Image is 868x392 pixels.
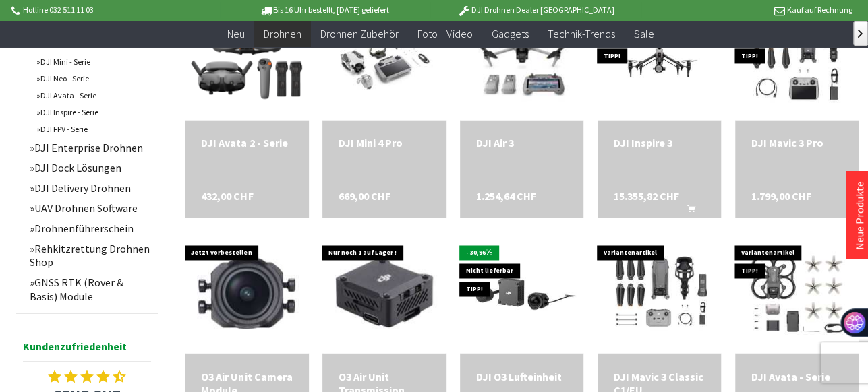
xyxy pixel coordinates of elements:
div: DJI Mavic 3 Pro [751,136,842,150]
p: Bis 16 Uhr bestellt, [DATE] geliefert. [220,2,430,18]
img: DJI Inspire 3 [598,25,721,94]
img: DJI Mavic 3 Classic C1/EU [598,242,721,341]
a: DJI Mini - Serie [30,53,158,70]
span: Sale [633,27,654,40]
a: DJI Mavic 3 Pro 1.799,00 CHF [751,136,842,150]
div: DJI Mini 4 Pro [339,136,430,150]
a: DJI Inspire 3 15.355,82 CHF In den Warenkorb [614,136,705,150]
img: DJI Mini 4 Pro [322,10,446,109]
span: 1.799,00 CHF [751,189,811,203]
a: DJI Air 3 1.254,64 CHF [476,136,567,150]
a: Drohnenführerschein [23,218,158,238]
span: Technik-Trends [547,27,614,40]
span: Neu [227,27,245,40]
a: DJI Enterprise Drohnen [23,137,158,158]
span: 1.254,64 CHF [476,189,536,203]
a: UAV Drohnen Software [23,198,158,218]
a: DJI O3 Lufteinheit 165,00 CHF [476,369,567,383]
span: 669,00 CHF [339,189,390,203]
p: Kauf auf Rechnung [641,2,852,18]
img: DJI Mavic 3 Pro [735,10,859,109]
div: DJI Air 3 [476,136,567,150]
a: DJI Avata - Serie [30,87,158,104]
a: Rehkitzrettung Drohnen Shop [23,238,158,272]
img: DJI O3 Lufteinheit [460,251,583,333]
p: DJI Drohnen Dealer [GEOGRAPHIC_DATA] [430,2,641,18]
p: Hotline 032 511 11 03 [9,2,219,18]
a: Drohnen [254,20,311,48]
a: Sale [624,20,663,48]
a: Gadgets [482,20,538,48]
img: O3 Air Unit Camera Module [186,232,308,353]
a: Technik-Trends [538,20,624,48]
span: Drohnen Zubehör [320,27,399,40]
a: DJI Avata 2 - Serie 432,00 CHF [201,136,292,150]
img: DJI Avata - Serie [735,242,859,341]
a: GNSS RTK (Rover & Basis) Module [23,272,158,306]
span: Drohnen [264,27,301,40]
span: Gadgets [491,27,528,40]
span: 15.355,82 CHF [614,189,679,203]
a: Neue Produkte [852,181,866,250]
img: O3 Air Unit Transmission Module [324,232,445,353]
div: DJI Avata 2 - Serie [201,136,292,150]
div: DJI O3 Lufteinheit [476,369,567,383]
button: In den Warenkorb [671,203,703,220]
a: Neu [218,20,254,48]
a: Drohnen Zubehör [311,20,408,48]
span:  [858,30,863,38]
a: DJI FPV - Serie [30,121,158,137]
a: DJI Dock Lösungen [23,158,158,178]
a: DJI Delivery Drohnen [23,178,158,198]
a: DJI Avata - Serie 499,00 CHF [751,369,842,383]
span: Kundenzufriedenheit [23,337,151,362]
a: DJI Inspire - Serie [30,104,158,121]
a: DJI Mini 4 Pro 669,00 CHF [339,136,430,150]
span: 432,00 CHF [201,189,253,203]
a: Foto + Video [408,20,482,48]
div: DJI Inspire 3 [614,136,705,150]
a: DJI Neo - Serie [30,70,158,87]
span: Foto + Video [417,27,472,40]
div: DJI Avata - Serie [751,369,842,383]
